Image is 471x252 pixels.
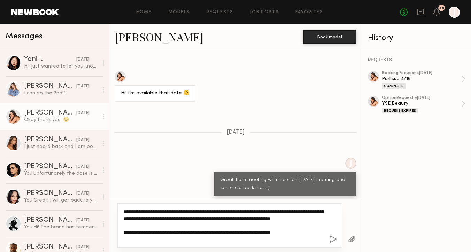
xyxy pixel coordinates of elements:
div: [PERSON_NAME] [24,83,76,90]
div: I just heard back and I am booked on the 4th. Would love to be kept in mind for the next one :), ... [24,143,98,150]
div: Purlisse 4/16 [382,76,461,82]
a: Job Posts [250,10,279,15]
div: 48 [439,6,444,10]
div: [DATE] [76,110,90,117]
span: Messages [6,32,43,40]
div: Complete [382,83,406,89]
div: [PERSON_NAME] [24,163,76,170]
div: [PERSON_NAME] [24,190,76,197]
a: J [449,7,460,18]
div: History [368,34,465,42]
div: Hi! Just wanted to let you know that I am now booked on the 4th. Thank you for considering me, wo... [24,63,98,70]
div: Okay thank you. ☺️ [24,117,98,123]
div: REQUESTS [368,58,465,63]
div: Hi! I’m available that date 🤗 [121,89,189,97]
div: [DATE] [76,217,90,224]
div: Great! I am meeting with the client [DATE] morning and can circle back then :) [220,176,350,192]
span: [DATE] [227,129,245,135]
a: optionRequest •[DATE]YSE BeautyRequest Expired [382,96,465,113]
a: bookingRequest •[DATE]Purlisse 4/16Complete [382,71,465,89]
div: [PERSON_NAME] [24,244,76,251]
a: [PERSON_NAME] [115,29,203,44]
div: [DATE] [76,190,90,197]
a: Book model [303,33,356,39]
a: Requests [207,10,233,15]
div: YSE Beauty [382,100,461,107]
div: [DATE] [76,56,90,63]
div: I can do the 2nd!? [24,90,98,96]
div: option Request • [DATE] [382,96,461,100]
div: [DATE] [76,244,90,251]
div: [DATE] [76,83,90,90]
div: [PERSON_NAME] [24,136,76,143]
a: Favorites [295,10,323,15]
button: Book model [303,30,356,44]
div: You: Hi! The brand has temperature controlled mugs so will be lifestyle images at a house in [GEO... [24,224,98,230]
div: Yoni I. [24,56,76,63]
div: [PERSON_NAME] [24,217,76,224]
div: booking Request • [DATE] [382,71,461,76]
div: Request Expired [382,108,418,113]
div: [DATE] [76,137,90,143]
a: Models [168,10,190,15]
div: You: Great! I will get back to you later this week once I hear back from the client. :) [24,197,98,204]
div: [DATE] [76,164,90,170]
div: You: Unfortunately the date is set for this shoot but will keep you in mind for future shoots! [24,170,98,177]
div: [PERSON_NAME] [24,110,76,117]
a: Home [136,10,152,15]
